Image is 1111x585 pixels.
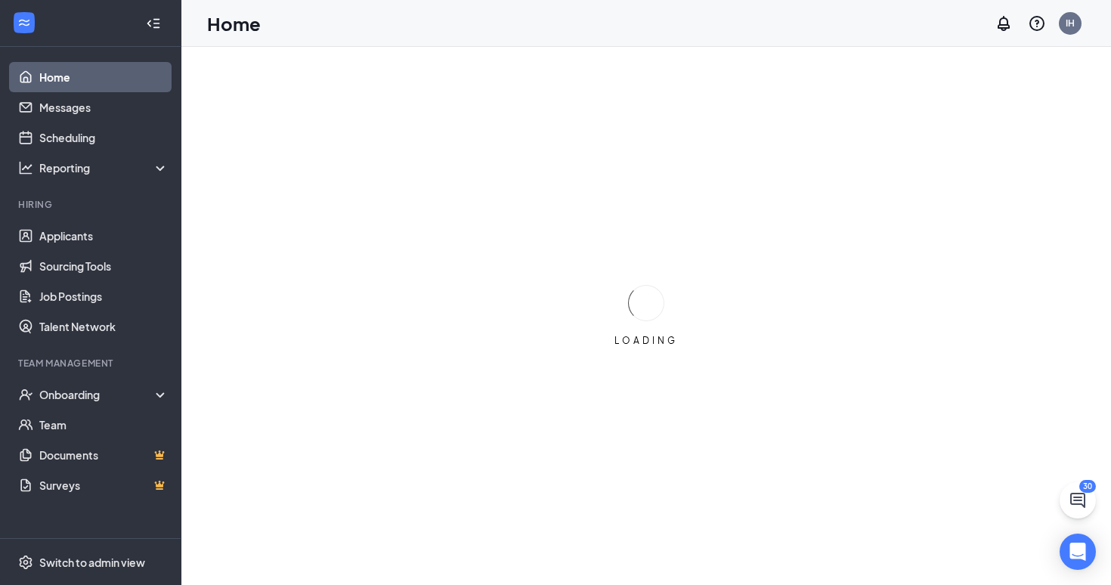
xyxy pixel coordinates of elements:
[39,251,169,281] a: Sourcing Tools
[18,555,33,570] svg: Settings
[1060,482,1096,518] button: ChatActive
[39,160,169,175] div: Reporting
[39,92,169,122] a: Messages
[18,357,166,370] div: Team Management
[1060,534,1096,570] div: Open Intercom Messenger
[39,62,169,92] a: Home
[1079,480,1096,493] div: 30
[39,440,169,470] a: DocumentsCrown
[39,387,156,402] div: Onboarding
[608,334,684,347] div: LOADING
[39,410,169,440] a: Team
[207,11,261,36] h1: Home
[1066,17,1075,29] div: IH
[17,15,32,30] svg: WorkstreamLogo
[995,14,1013,32] svg: Notifications
[39,122,169,153] a: Scheduling
[1028,14,1046,32] svg: QuestionInfo
[1069,491,1087,509] svg: ChatActive
[146,16,161,31] svg: Collapse
[39,221,169,251] a: Applicants
[39,555,145,570] div: Switch to admin view
[39,470,169,500] a: SurveysCrown
[18,198,166,211] div: Hiring
[39,311,169,342] a: Talent Network
[18,160,33,175] svg: Analysis
[18,387,33,402] svg: UserCheck
[39,281,169,311] a: Job Postings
